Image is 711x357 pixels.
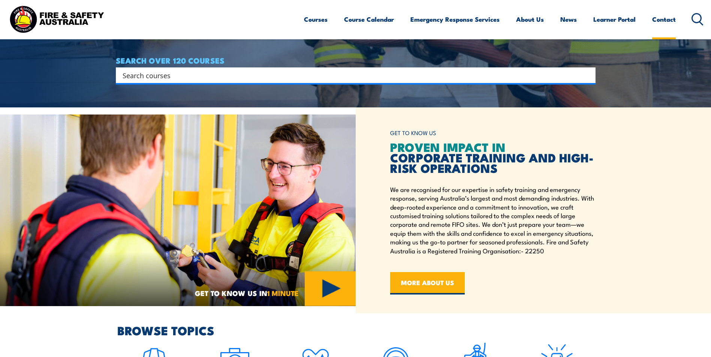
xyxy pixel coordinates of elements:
[123,70,579,81] input: Search input
[582,70,593,80] button: Search magnifier button
[390,272,465,295] a: MORE ABOUT US
[390,141,596,173] h2: CORPORATE TRAINING AND HIGH-RISK OPERATIONS
[267,287,299,298] strong: 1 MINUTE
[560,9,577,29] a: News
[344,9,394,29] a: Course Calendar
[390,185,596,255] p: We are recognised for our expertise in safety training and emergency response, serving Australia’...
[516,9,544,29] a: About Us
[390,137,506,156] span: PROVEN IMPACT IN
[304,9,328,29] a: Courses
[195,290,299,296] span: GET TO KNOW US IN
[652,9,676,29] a: Contact
[117,325,618,335] h2: BROWSE TOPICS
[124,70,581,80] form: Search form
[593,9,636,29] a: Learner Portal
[410,9,500,29] a: Emergency Response Services
[390,126,596,140] h6: GET TO KNOW US
[116,56,596,64] h4: SEARCH OVER 120 COURSES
